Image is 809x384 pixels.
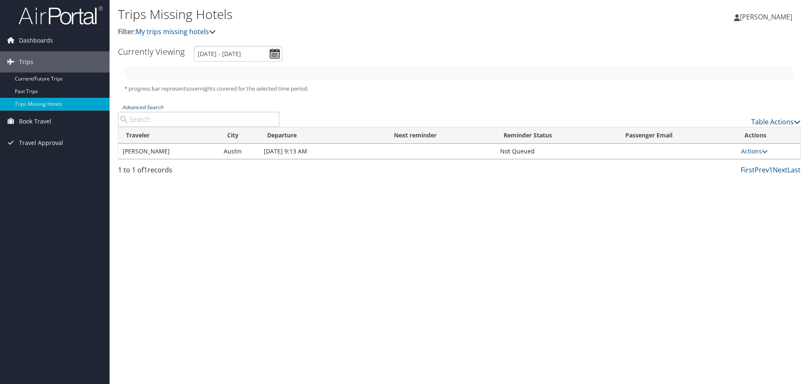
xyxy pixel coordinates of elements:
[734,4,801,30] a: [PERSON_NAME]
[19,30,53,51] span: Dashboards
[122,104,163,111] a: Advanced Search
[19,5,103,25] img: airportal-logo.png
[496,144,618,159] td: Not Queued
[496,127,618,144] th: Reminder Status
[773,165,788,175] a: Next
[751,117,801,126] a: Table Actions
[769,165,773,175] a: 1
[260,144,386,159] td: [DATE] 9:13 AM
[741,165,755,175] a: First
[740,12,792,21] span: [PERSON_NAME]
[118,46,185,57] h3: Currently Viewing
[194,46,282,62] input: [DATE] - [DATE]
[118,165,279,179] div: 1 to 1 of records
[741,147,768,155] a: Actions
[144,165,147,175] span: 1
[386,127,496,144] th: Next reminder
[136,27,216,36] a: My trips missing hotels
[118,144,220,159] td: [PERSON_NAME]
[737,127,800,144] th: Actions
[19,51,33,73] span: Trips
[220,144,260,159] td: Austin
[220,127,260,144] th: City: activate to sort column ascending
[618,127,737,144] th: Passenger Email: activate to sort column ascending
[19,132,63,153] span: Travel Approval
[118,127,220,144] th: Traveler: activate to sort column ascending
[118,27,573,38] p: Filter:
[260,127,386,144] th: Departure: activate to sort column descending
[755,165,769,175] a: Prev
[788,165,801,175] a: Last
[118,112,279,127] input: Advanced Search
[19,111,51,132] span: Book Travel
[118,5,573,23] h1: Trips Missing Hotels
[124,85,794,93] h5: * progress bar represents overnights covered for the selected time period.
